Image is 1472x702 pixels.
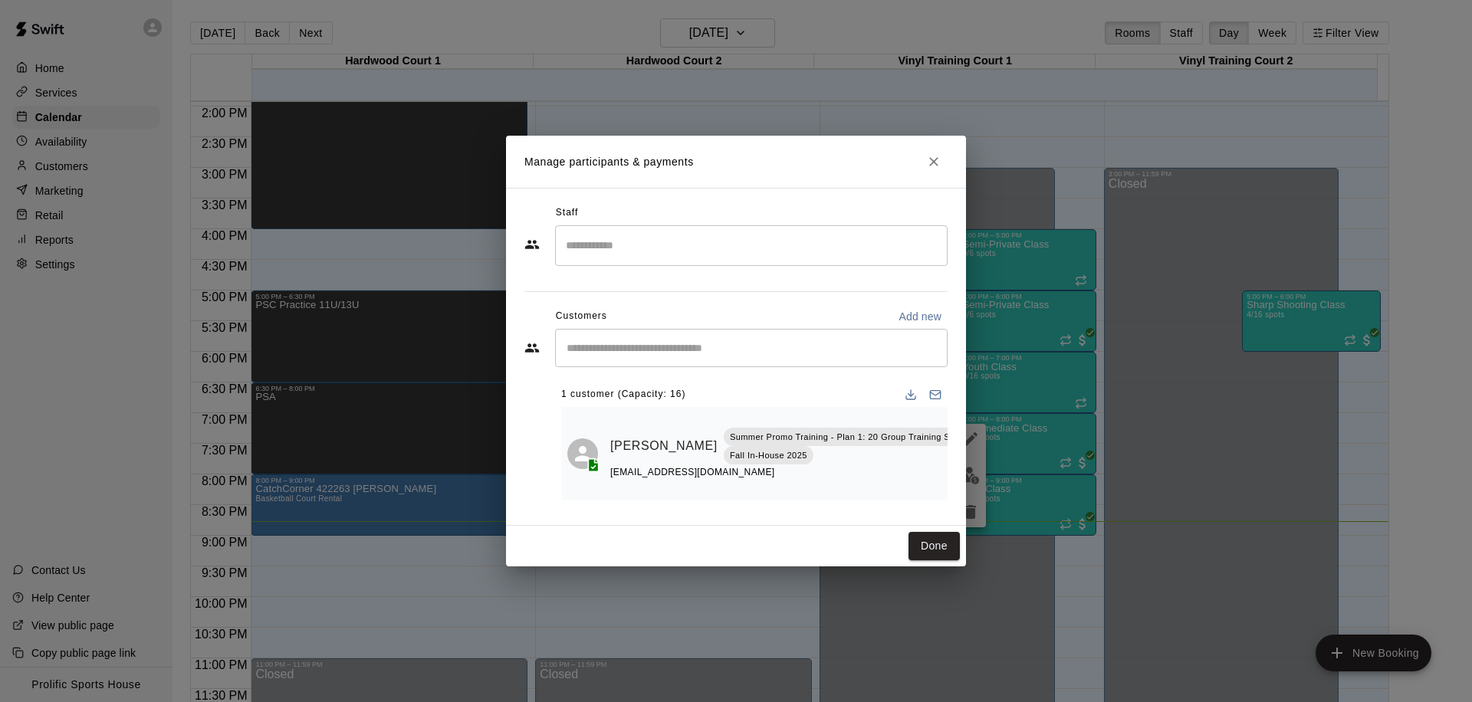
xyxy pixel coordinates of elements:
p: Manage participants & payments [524,154,694,170]
button: Close [920,148,948,175]
p: Add new [899,309,941,324]
span: [EMAIL_ADDRESS][DOMAIN_NAME] [610,467,775,477]
span: 1 customer (Capacity: 16) [561,382,685,407]
svg: Staff [524,237,540,252]
div: Jay Chahal [567,438,598,469]
div: Start typing to search customers... [555,329,948,367]
button: Email participants [923,382,948,407]
span: Staff [556,201,578,225]
a: [PERSON_NAME] [610,436,718,456]
button: Done [909,532,960,560]
p: Fall In-House 2025 [730,449,807,462]
div: Search staff [555,225,948,266]
p: Summer Promo Training - Plan 1: 20 Group Training Sessions Per Month [730,431,1026,444]
svg: Customers [524,340,540,356]
button: Add new [892,304,948,329]
span: Customers [556,304,607,329]
button: Download list [899,382,923,407]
